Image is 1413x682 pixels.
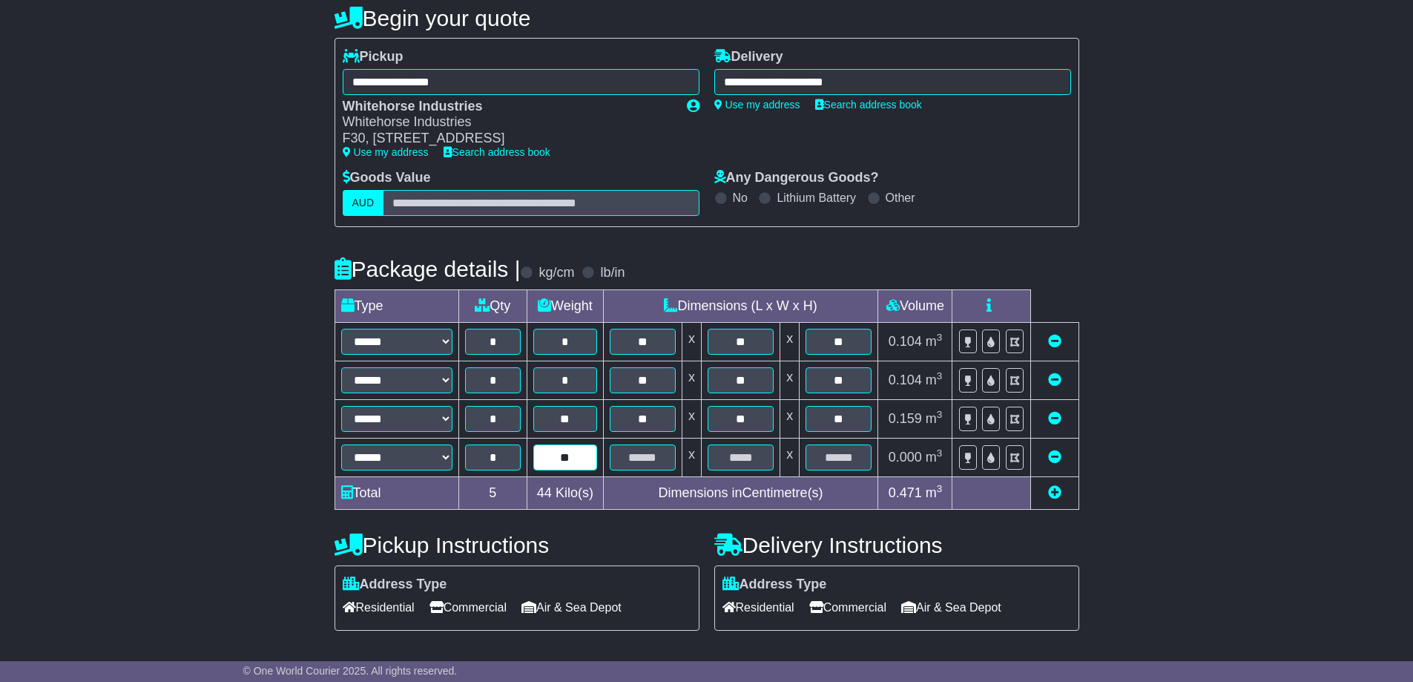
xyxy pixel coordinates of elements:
[889,450,922,465] span: 0.000
[937,409,943,420] sup: 3
[926,411,943,426] span: m
[603,476,878,509] td: Dimensions in Centimetre(s)
[780,322,800,361] td: x
[335,6,1079,30] h4: Begin your quote
[714,99,800,111] a: Use my address
[1048,411,1061,426] a: Remove this item
[722,577,827,593] label: Address Type
[937,483,943,494] sup: 3
[1048,334,1061,349] a: Remove this item
[889,485,922,500] span: 0.471
[537,485,552,500] span: 44
[429,596,507,619] span: Commercial
[343,577,447,593] label: Address Type
[780,361,800,399] td: x
[444,146,550,158] a: Search address book
[937,447,943,459] sup: 3
[809,596,886,619] span: Commercial
[889,411,922,426] span: 0.159
[714,170,879,186] label: Any Dangerous Goods?
[889,334,922,349] span: 0.104
[682,438,701,476] td: x
[243,665,458,677] span: © One World Courier 2025. All rights reserved.
[926,450,943,465] span: m
[335,476,458,509] td: Total
[714,533,1079,557] h4: Delivery Instructions
[1048,373,1061,387] a: Remove this item
[926,334,943,349] span: m
[682,361,701,399] td: x
[1048,450,1061,465] a: Remove this item
[937,370,943,381] sup: 3
[343,146,429,158] a: Use my address
[335,257,521,281] h4: Package details |
[926,373,943,387] span: m
[603,289,878,322] td: Dimensions (L x W x H)
[600,265,625,281] label: lb/in
[815,99,922,111] a: Search address book
[889,373,922,387] span: 0.104
[343,131,672,147] div: F30, [STREET_ADDRESS]
[343,49,404,65] label: Pickup
[886,191,915,205] label: Other
[714,49,783,65] label: Delivery
[901,596,1001,619] span: Air & Sea Depot
[926,485,943,500] span: m
[777,191,856,205] label: Lithium Battery
[538,265,574,281] label: kg/cm
[780,399,800,438] td: x
[937,332,943,343] sup: 3
[733,191,748,205] label: No
[1048,485,1061,500] a: Add new item
[722,596,794,619] span: Residential
[343,596,415,619] span: Residential
[527,476,604,509] td: Kilo(s)
[521,596,622,619] span: Air & Sea Depot
[343,190,384,216] label: AUD
[343,114,672,131] div: Whitehorse Industries
[335,533,699,557] h4: Pickup Instructions
[527,289,604,322] td: Weight
[780,438,800,476] td: x
[682,322,701,361] td: x
[335,289,458,322] td: Type
[343,99,672,115] div: Whitehorse Industries
[343,170,431,186] label: Goods Value
[682,399,701,438] td: x
[458,289,527,322] td: Qty
[458,476,527,509] td: 5
[878,289,952,322] td: Volume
